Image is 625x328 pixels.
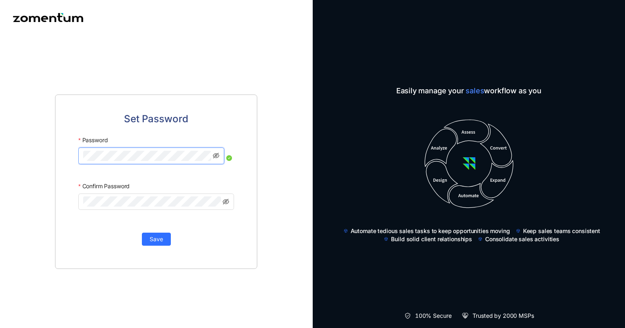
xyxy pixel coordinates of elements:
[78,179,130,194] label: Confirm Password
[13,13,83,22] img: Zomentum logo
[485,235,559,243] span: Consolidate sales activities
[466,86,484,95] span: sales
[142,233,171,246] button: Save
[391,235,472,243] span: Build solid client relationships
[213,152,219,159] span: eye-invisible
[83,196,221,207] input: Confirm Password
[473,312,534,320] span: Trusted by 2000 MSPs
[415,312,451,320] span: 100% Secure
[351,227,510,235] span: Automate tedious sales tasks to keep opportunities moving
[523,227,600,235] span: Keep sales teams consistent
[83,151,211,161] input: Password
[337,85,601,97] span: Easily manage your workflow as you
[78,133,108,147] label: Password
[223,198,229,205] span: eye-invisible
[150,235,163,244] span: Save
[124,111,188,127] span: Set Password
